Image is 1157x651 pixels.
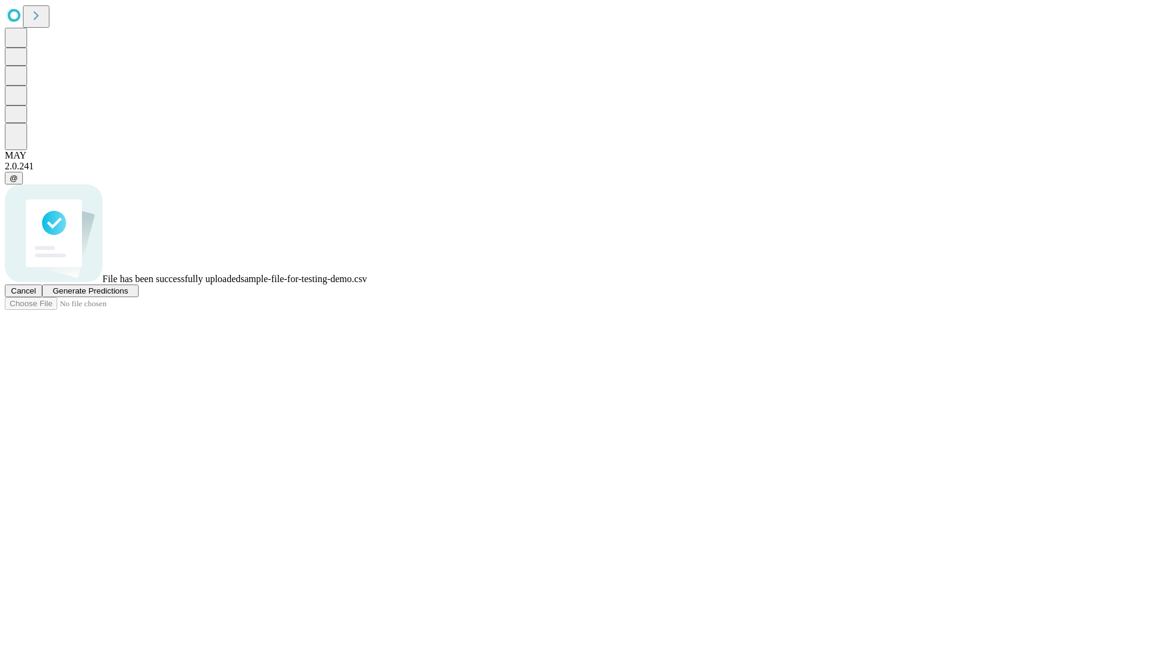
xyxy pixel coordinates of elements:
span: Cancel [11,286,36,295]
span: sample-file-for-testing-demo.csv [240,274,367,284]
div: 2.0.241 [5,161,1152,172]
span: File has been successfully uploaded [102,274,240,284]
button: Cancel [5,285,42,297]
button: @ [5,172,23,184]
span: Generate Predictions [52,286,128,295]
button: Generate Predictions [42,285,139,297]
span: @ [10,174,18,183]
div: MAY [5,150,1152,161]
